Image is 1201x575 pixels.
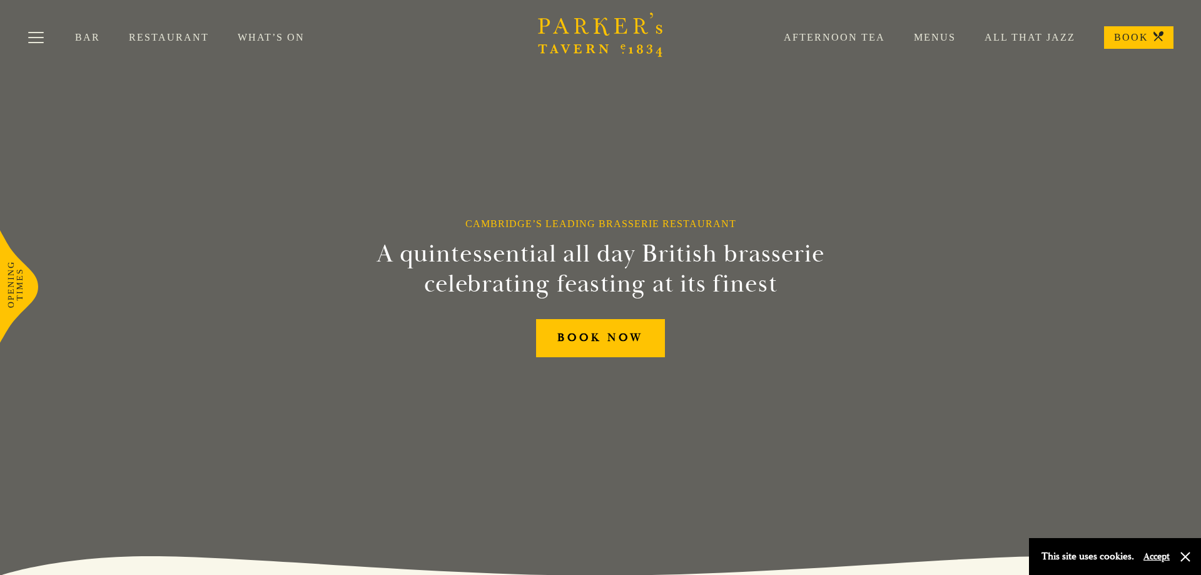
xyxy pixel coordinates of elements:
button: Accept [1143,551,1170,562]
a: BOOK NOW [536,319,665,357]
button: Close and accept [1179,551,1192,563]
h1: Cambridge’s Leading Brasserie Restaurant [465,218,736,230]
p: This site uses cookies. [1041,547,1134,566]
h2: A quintessential all day British brasserie celebrating feasting at its finest [315,239,886,299]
